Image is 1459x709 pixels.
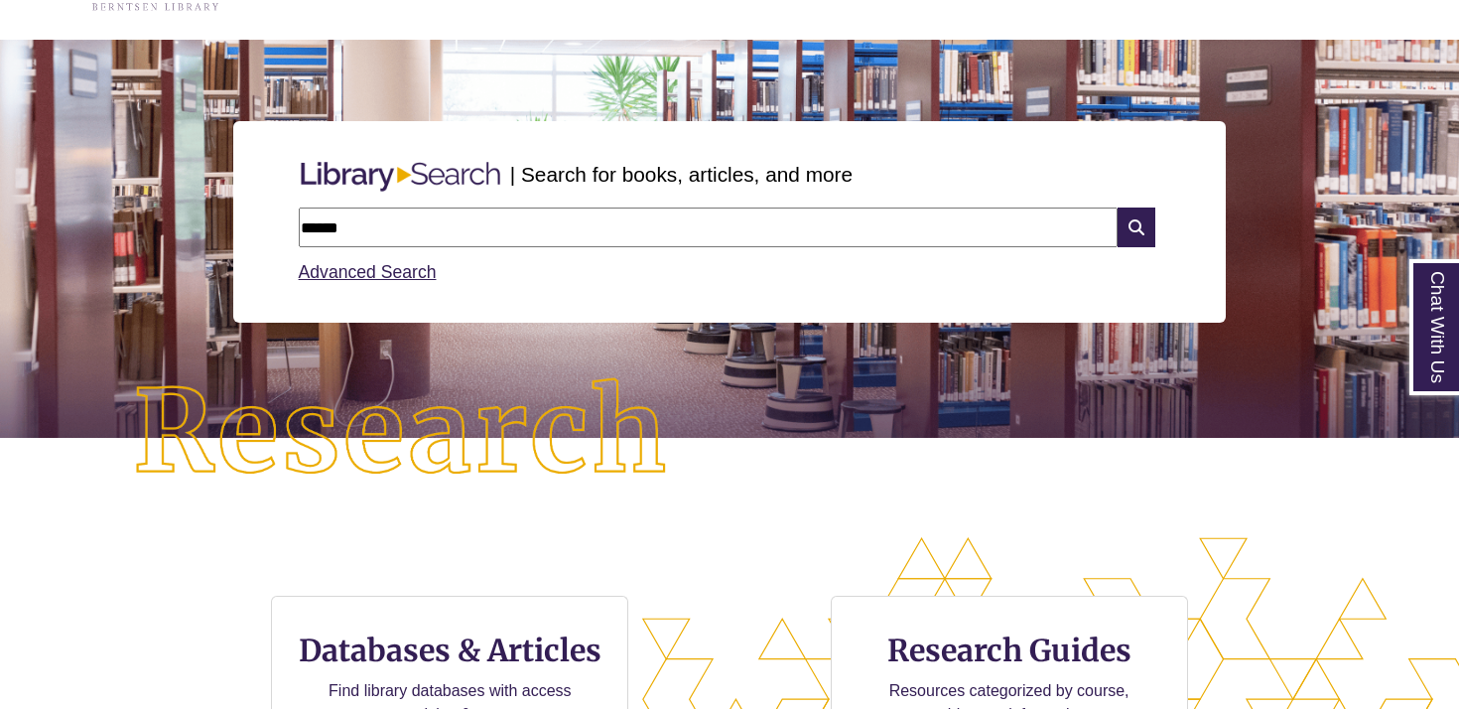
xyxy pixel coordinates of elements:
[848,632,1171,669] h3: Research Guides
[510,159,853,190] p: | Search for books, articles, and more
[288,632,611,669] h3: Databases & Articles
[73,319,730,547] img: Research
[1118,208,1155,247] i: Search
[291,154,510,200] img: Libary Search
[299,262,437,282] a: Advanced Search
